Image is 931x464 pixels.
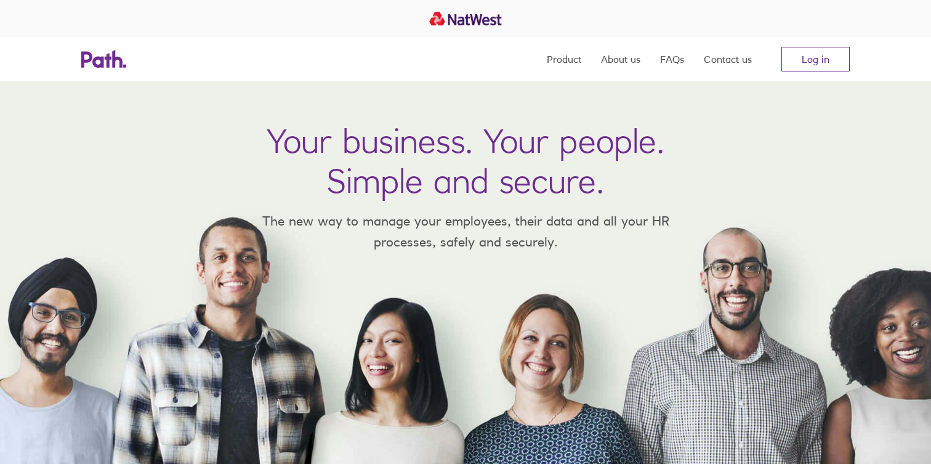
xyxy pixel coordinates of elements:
[660,37,684,81] a: FAQs
[244,211,687,252] p: The new way to manage your employees, their data and all your HR processes, safely and securely.
[704,37,752,81] a: Contact us
[547,37,581,81] a: Product
[601,37,640,81] a: About us
[781,47,850,71] a: Log in
[267,121,664,201] h1: Your business. Your people. Simple and secure.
